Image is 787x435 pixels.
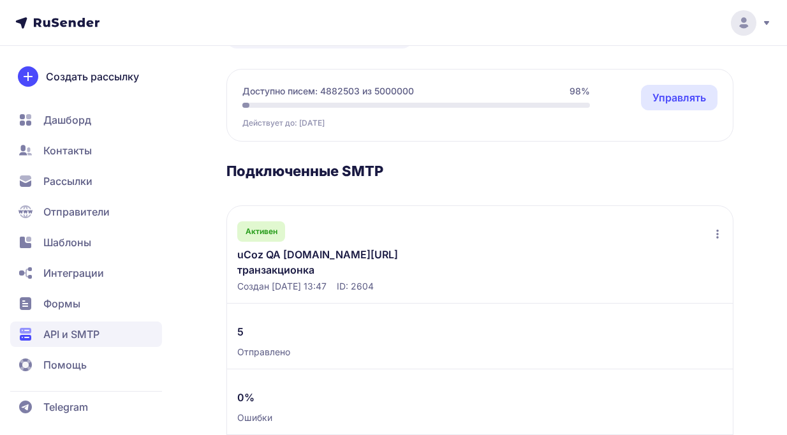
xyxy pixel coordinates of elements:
[43,204,110,219] span: Отправители
[43,399,88,415] span: Telegram
[43,296,80,311] span: Формы
[237,280,327,293] span: Создан [DATE] 13:47
[46,69,139,84] span: Создать рассылку
[43,173,92,189] span: Рассылки
[242,118,325,128] span: Действует до: [DATE]
[570,85,590,98] span: 98%
[242,85,414,98] span: Доступно писем: 4882503 из 5000000
[641,85,717,110] a: Управлять
[237,390,254,405] span: 0%
[237,346,290,358] span: Отправлено
[43,112,91,128] span: Дашборд
[237,247,435,277] a: uCoz QA [DOMAIN_NAME][URL] транзакционка
[43,235,91,250] span: Шаблоны
[246,226,277,237] span: Активен
[43,327,99,342] span: API и SMTP
[237,324,244,339] span: 5
[237,411,272,424] span: Ошибки
[337,280,374,293] span: ID: 2604
[43,265,104,281] span: Интеграции
[43,357,87,372] span: Помощь
[226,162,733,180] h3: Подключенные SMTP
[10,394,162,420] a: Telegram
[43,143,92,158] span: Контакты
